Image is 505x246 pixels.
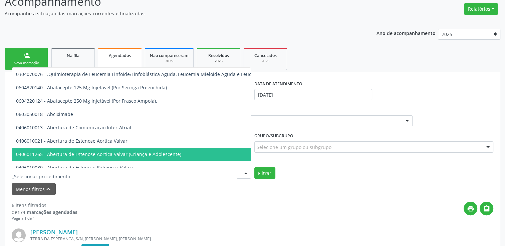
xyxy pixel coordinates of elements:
a: [PERSON_NAME] [30,228,78,236]
span: 0604320124 - Abatacepte 250 Mg Injetável (Por Frasco Ampola). [16,98,157,104]
button: Menos filtroskeyboard_arrow_up [12,183,56,195]
div: TERRA DA ESPERANCA, S/N, [PERSON_NAME], [PERSON_NAME] [30,236,393,242]
div: 2025 [202,59,235,64]
input: Selecione um intervalo [254,89,372,100]
button: print [464,202,477,215]
span: Selecione um grupo ou subgrupo [257,144,331,151]
strong: 174 marcações agendadas [17,209,77,215]
i: keyboard_arrow_up [45,185,52,193]
div: Página 1 de 1 [12,216,77,221]
input: Selecionar procedimento [14,170,237,183]
span: Na fila [67,53,79,58]
div: de [12,209,77,216]
span: 0604320140 - Abatacepte 125 Mg Injetável (Por Seringa Preenchida) [16,84,167,91]
div: 2025 [150,59,189,64]
i: print [467,205,474,212]
span: Não compareceram [150,53,189,58]
i:  [483,205,490,212]
div: Nova marcação [10,61,43,66]
span: Cancelados [254,53,277,58]
button: Filtrar [254,167,275,179]
span: 0603050018 - Abciximabe [16,111,73,117]
p: Ano de acompanhamento [376,29,436,37]
label: DATA DE ATENDIMENTO [254,79,302,89]
span: 0304070076 - .Quimioterapia de Leucemia Linfoide/Linfoblástica Aguda, Leucemia Mieloide Aguda e L... [16,71,446,77]
span: 0406010013 - Abertura de Comunicação Inter-Atrial [16,124,131,131]
div: person_add [23,52,30,59]
span: Agendados [109,53,131,58]
span: 0406010030 - Abertura de Estenose Pulmonar Valvar [16,164,134,171]
button:  [480,202,493,215]
label: Grupo/Subgrupo [254,131,293,141]
span: 0406010021 - Abertura de Estenose Aortica Valvar [16,138,128,144]
div: 2025 [249,59,282,64]
span: Resolvidos [208,53,229,58]
span: 0406011265 - Abertura de Estenose Aortica Valvar (Criança e Adolescente) [16,151,181,157]
button: Relatórios [464,3,498,15]
div: 6 itens filtrados [12,202,77,209]
p: Acompanhe a situação das marcações correntes e finalizadas [5,10,352,17]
